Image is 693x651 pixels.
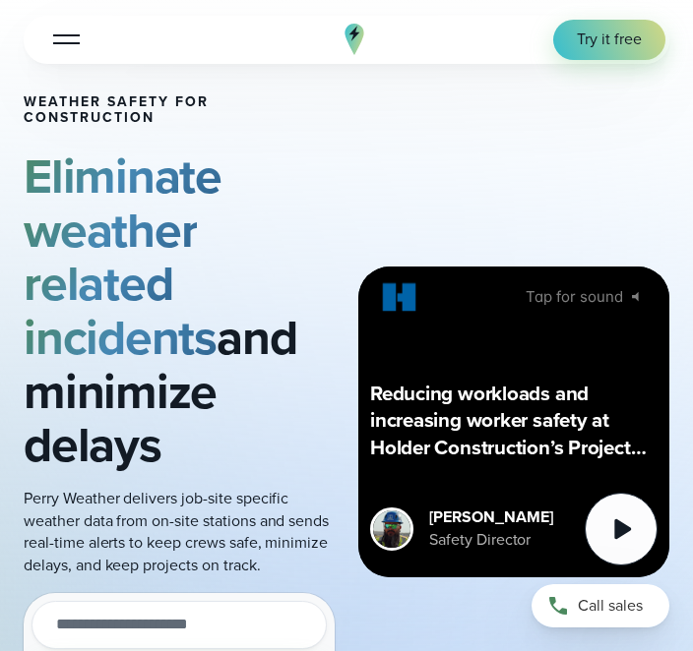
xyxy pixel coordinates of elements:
div: Safety Director [429,529,552,552]
img: Holder.svg [370,278,429,324]
span: Call sales [578,595,643,618]
div: [PERSON_NAME] [429,506,552,529]
span: Try it free [577,29,642,51]
a: Try it free [553,20,665,60]
p: Reducing workloads and increasing worker safety at Holder Construction’s Project Red [370,381,658,461]
strong: Eliminate weather related incidents [24,140,221,374]
h2: and minimize delays [24,149,335,472]
h1: Weather safety for Construction [24,94,335,126]
img: Merco Chantres Headshot [373,510,410,548]
p: Perry Weather delivers job-site specific weather data from on-site stations and sends real-time a... [24,488,335,577]
a: Call sales [532,584,669,627]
